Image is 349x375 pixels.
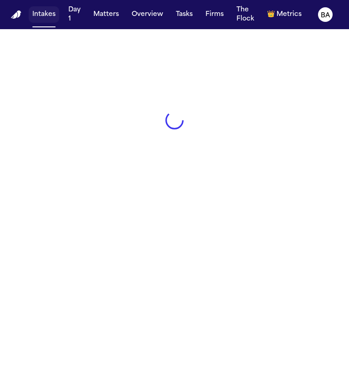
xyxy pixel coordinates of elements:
button: The Flock [233,2,258,27]
button: crownMetrics [263,6,305,23]
img: Finch Logo [11,10,21,18]
button: Intakes [29,6,59,23]
button: Firms [202,6,227,23]
button: Overview [128,6,167,23]
button: Tasks [172,6,196,23]
button: Day 1 [65,2,84,27]
button: Matters [90,6,123,23]
a: Home [11,10,21,18]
